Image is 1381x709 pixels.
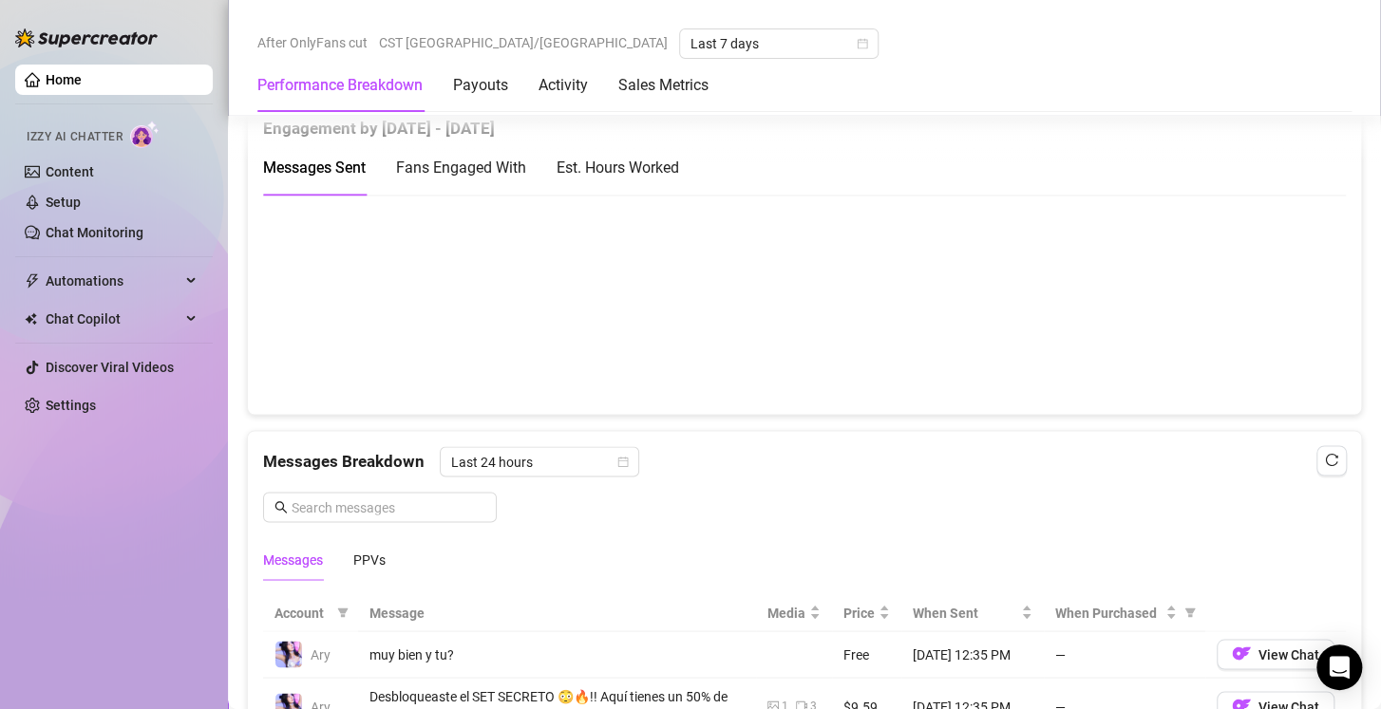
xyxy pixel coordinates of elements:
span: Last 24 hours [451,447,628,476]
span: calendar [617,456,629,467]
a: Settings [46,398,96,413]
img: Ary [275,641,302,667]
span: filter [337,606,349,618]
span: calendar [857,38,868,49]
span: Fans Engaged With [396,159,526,177]
span: filter [333,598,352,626]
a: OFView Chat [1217,650,1334,665]
a: Chat Monitoring [46,225,143,240]
div: Payouts [453,74,508,97]
td: Free [832,631,901,678]
input: Search messages [292,496,485,517]
img: AI Chatter [130,121,160,148]
div: Activity [539,74,588,97]
span: Last 7 days [690,29,867,58]
span: filter [1184,606,1196,618]
td: — [1044,631,1205,678]
div: Est. Hours Worked [557,156,679,179]
span: Messages Sent [263,159,366,177]
div: Messages [263,549,323,569]
span: Account [274,602,330,623]
th: When Purchased [1044,594,1205,631]
span: thunderbolt [25,273,40,289]
span: search [274,500,288,513]
span: Ary [311,646,331,662]
a: Content [46,164,94,179]
a: Setup [46,195,81,210]
div: PPVs [353,549,386,569]
td: [DATE] 12:35 PM [901,631,1044,678]
div: Sales Metrics [618,74,709,97]
span: Izzy AI Chatter [27,128,123,146]
span: View Chat [1258,646,1319,662]
span: filter [1181,598,1200,626]
button: OFView Chat [1217,639,1334,669]
a: Home [46,72,82,87]
a: Discover Viral Videos [46,360,174,375]
div: Performance Breakdown [257,74,423,97]
span: Chat Copilot [46,304,180,334]
span: When Purchased [1055,602,1162,623]
span: When Sent [913,602,1017,623]
span: CST [GEOGRAPHIC_DATA]/[GEOGRAPHIC_DATA] [379,28,668,57]
th: Price [832,594,901,631]
div: muy bien y tu? [369,644,745,664]
img: Chat Copilot [25,312,37,326]
span: Price [843,602,875,623]
th: Media [756,594,832,631]
img: logo-BBDzfeDw.svg [15,28,158,47]
span: reload [1325,453,1338,466]
span: Automations [46,266,180,296]
th: When Sent [901,594,1044,631]
span: After OnlyFans cut [257,28,368,57]
div: Engagement by [DATE] - [DATE] [263,101,1346,141]
div: Messages Breakdown [263,446,1346,476]
span: Media [767,602,805,623]
th: Message [358,594,756,631]
div: Open Intercom Messenger [1316,644,1362,690]
img: OF [1232,644,1251,662]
